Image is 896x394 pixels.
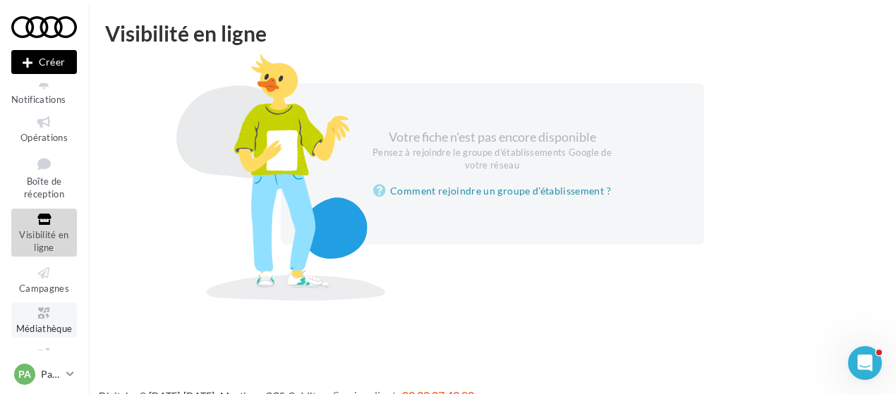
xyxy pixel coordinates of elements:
div: Nouvelle campagne [11,50,77,74]
span: Visibilité en ligne [19,229,68,254]
a: Comment rejoindre un groupe d'établissement ? [373,183,611,199]
p: Partenaire Audi [41,367,61,381]
a: Visibilité en ligne [11,209,77,257]
a: Boîte de réception [11,152,77,203]
a: PA Partenaire Audi [11,361,77,388]
span: Médiathèque [16,323,73,334]
div: Pensez à rejoindre le groupe d'établissements Google de votre réseau [371,147,614,172]
iframe: Intercom live chat [848,346,882,380]
span: PA [18,367,31,381]
a: Médiathèque [11,302,77,337]
span: Notifications [11,94,66,105]
div: Visibilité en ligne [105,23,879,44]
div: Votre fiche n'est pas encore disponible [371,128,614,171]
span: Opérations [20,132,68,143]
a: Campagnes [11,262,77,297]
span: Campagnes [19,283,69,294]
a: Opérations [11,111,77,146]
span: Boîte de réception [24,176,64,200]
button: Créer [11,50,77,74]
